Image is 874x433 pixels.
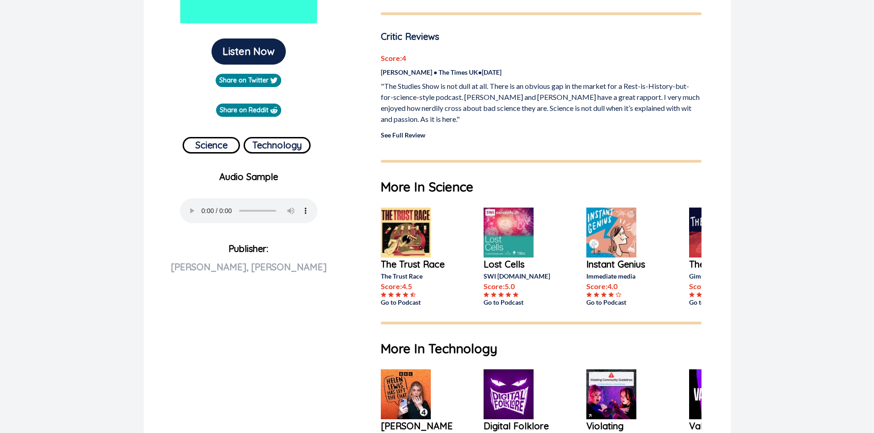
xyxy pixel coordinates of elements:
[484,271,557,281] p: SWI [DOMAIN_NAME]
[586,208,636,258] img: Instant Genius
[381,81,701,125] p: "The Studies Show is not dull at all. There is an obvious gap in the market for a Rest-is-History...
[586,297,660,307] a: Go to Podcast
[484,369,534,419] img: Digital Folklore
[151,170,347,184] p: Audio Sample
[586,258,660,271] a: Instant Genius
[183,137,240,153] button: Science
[381,208,431,258] img: The Trust Race
[586,369,636,419] img: Violating Community Guidelines with Brittany Broski and Sarah Schauer
[216,74,281,87] a: Share on Twitter
[586,281,660,292] p: Score: 4.0
[212,38,286,65] button: Listen Now
[381,369,431,419] img: Helen Lewis Has Left the Chat
[381,177,701,197] h1: More In Science
[689,258,763,271] a: The Habitat
[381,67,701,77] p: [PERSON_NAME] • The Times UK • [DATE]
[484,419,557,433] a: Digital Folklore
[689,281,763,292] p: Score: 5.0
[586,271,660,281] p: Immediate media
[381,281,454,292] p: Score: 4.5
[689,208,739,258] img: The Habitat
[171,261,327,273] span: [PERSON_NAME], [PERSON_NAME]
[381,271,454,281] p: The Trust Race
[180,198,317,223] audio: Your browser does not support the audio element
[484,258,557,271] a: Lost Cells
[244,137,311,153] button: Technology
[689,419,763,433] a: Validated
[381,30,701,44] p: Critic Reviews
[381,339,701,358] h1: More In Technology
[381,53,701,64] p: Score: 4
[484,281,557,292] p: Score: 5.0
[689,369,739,419] img: Validated
[484,208,534,258] img: Lost Cells
[484,297,557,307] a: Go to Podcast
[381,131,425,139] a: See Full Review
[689,271,763,281] p: Gimlet
[689,297,763,307] a: Go to Podcast
[216,104,281,117] a: Share on Reddit
[151,240,347,306] p: Publisher:
[381,297,454,307] a: Go to Podcast
[244,133,311,153] a: Technology
[183,133,240,153] a: Science
[381,258,454,271] a: The Trust Race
